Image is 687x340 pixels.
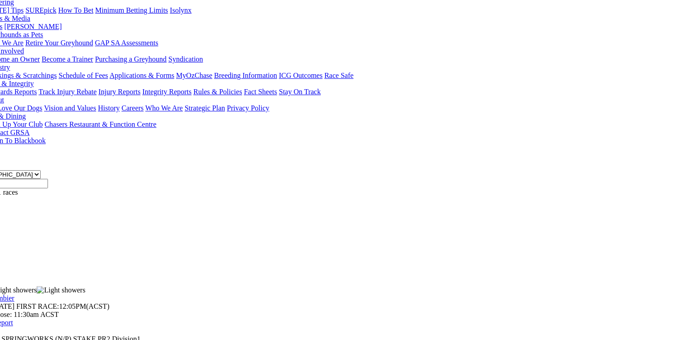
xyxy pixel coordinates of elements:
a: Breeding Information [214,72,277,79]
a: Syndication [168,55,203,63]
a: Injury Reports [98,88,140,96]
a: GAP SA Assessments [95,39,158,47]
a: Fact Sheets [244,88,277,96]
a: Integrity Reports [142,88,191,96]
img: Light showers [37,286,85,294]
a: Race Safe [324,72,353,79]
a: MyOzChase [176,72,212,79]
a: Strategic Plan [185,104,225,112]
a: Purchasing a Greyhound [95,55,167,63]
a: How To Bet [58,6,94,14]
a: Become a Trainer [42,55,93,63]
a: Rules & Policies [193,88,242,96]
a: Track Injury Rebate [38,88,96,96]
a: Who We Are [145,104,183,112]
a: History [98,104,119,112]
a: Careers [121,104,143,112]
a: SUREpick [25,6,56,14]
a: [PERSON_NAME] [4,23,62,30]
a: Retire Your Greyhound [25,39,93,47]
a: ICG Outcomes [279,72,322,79]
a: Vision and Values [44,104,96,112]
a: Chasers Restaurant & Function Centre [44,120,156,128]
a: Isolynx [170,6,191,14]
span: FIRST RACE: [16,302,59,310]
a: Applications & Forms [110,72,174,79]
a: Privacy Policy [227,104,269,112]
span: 12:05PM(ACST) [16,302,110,310]
a: Schedule of Fees [58,72,108,79]
a: Stay On Track [279,88,320,96]
a: Minimum Betting Limits [95,6,168,14]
